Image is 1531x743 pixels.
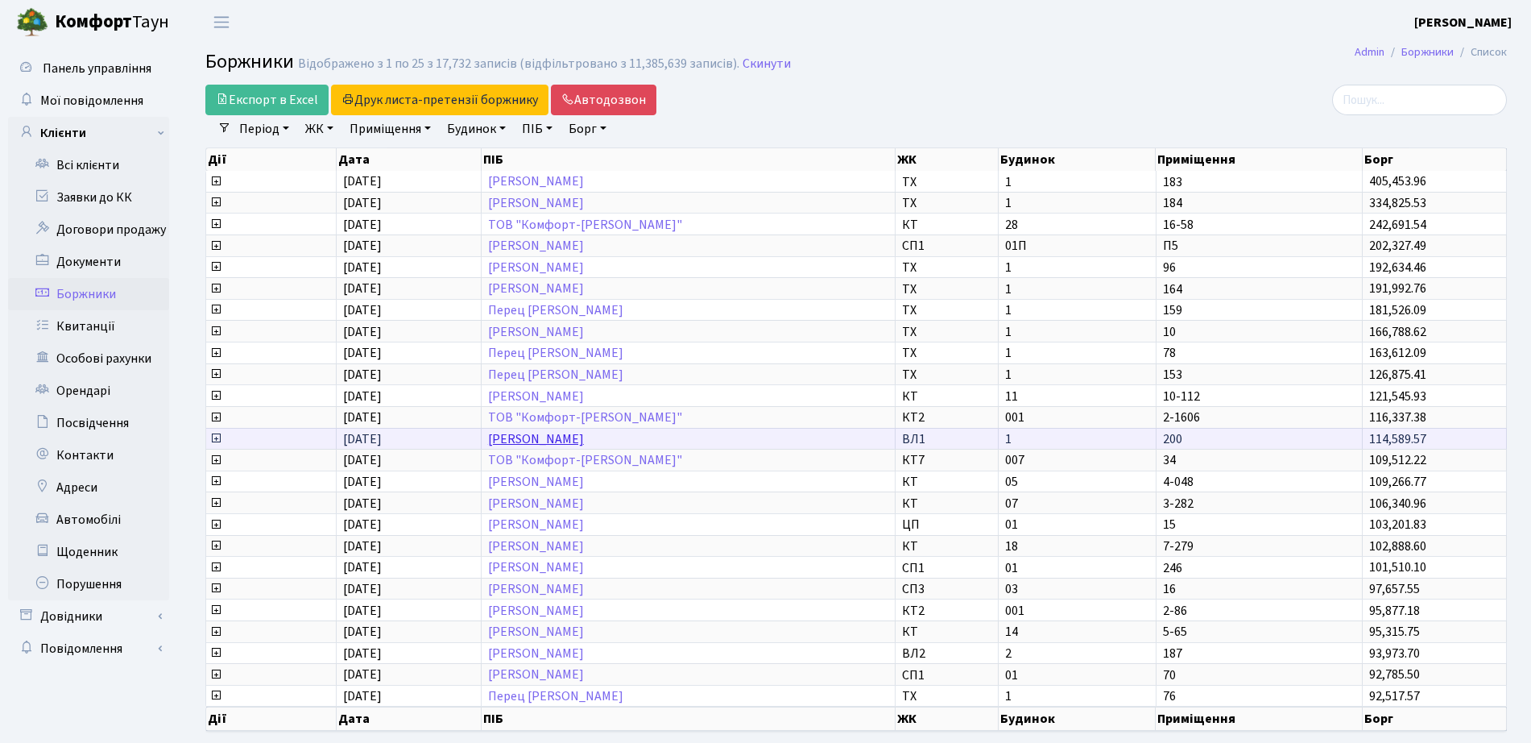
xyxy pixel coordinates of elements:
span: ТХ [902,347,991,359]
span: 163,612.09 [1369,344,1426,362]
span: [DATE] [343,344,382,362]
span: 93,973.70 [1369,645,1420,662]
a: [PERSON_NAME] [488,473,584,491]
span: 192,634.46 [1369,259,1426,276]
span: [DATE] [343,602,382,620]
span: 1 [1005,304,1148,317]
span: 05 [1005,475,1148,488]
span: 3-282 [1163,497,1355,510]
th: Дата [337,148,481,171]
span: 202,327.49 [1369,237,1426,255]
th: Приміщення [1156,707,1362,731]
span: КТ2 [902,411,991,424]
a: Щоденник [8,536,169,568]
span: КТ7 [902,454,991,467]
a: [PERSON_NAME] [488,516,584,533]
span: [DATE] [343,645,382,662]
span: Панель управління [43,60,151,77]
span: 28 [1005,218,1148,231]
span: [DATE] [343,366,382,384]
a: Перец [PERSON_NAME] [488,687,623,705]
span: КТ [902,390,991,403]
a: ТОВ "Комфорт-[PERSON_NAME]" [488,216,682,234]
a: [PERSON_NAME] [488,323,584,341]
a: ТОВ "Комфорт-[PERSON_NAME]" [488,409,682,426]
span: 109,512.22 [1369,451,1426,469]
a: [PERSON_NAME] [488,259,584,276]
a: Особові рахунки [8,342,169,375]
a: Перец [PERSON_NAME] [488,301,623,319]
span: [DATE] [343,623,382,641]
span: СП1 [902,239,991,252]
a: [PERSON_NAME] [488,430,584,448]
span: ТХ [902,304,991,317]
a: ПІБ [515,115,559,143]
span: 159 [1163,304,1355,317]
a: [PERSON_NAME] [488,623,584,641]
span: ТХ [902,368,991,381]
a: Перец [PERSON_NAME] [488,366,623,384]
span: [DATE] [343,451,382,469]
span: 246 [1163,562,1355,575]
a: Будинок [441,115,512,143]
span: 78 [1163,347,1355,359]
span: 001 [1005,411,1148,424]
a: Квитанції [8,310,169,342]
span: 2-86 [1163,604,1355,617]
span: СП3 [902,583,991,596]
span: П5 [1163,239,1355,252]
span: 200 [1163,433,1355,446]
a: Панель управління [8,52,169,85]
span: ВЛ2 [902,647,991,660]
span: 103,201.83 [1369,516,1426,533]
span: 1 [1005,347,1148,359]
span: ТХ [902,326,991,338]
th: Дії [206,148,337,171]
a: [PERSON_NAME] [488,645,584,662]
span: 97,657.55 [1369,580,1420,598]
span: КТ [902,497,991,510]
span: 01П [1005,239,1148,252]
span: 164 [1163,283,1355,296]
a: [PERSON_NAME] [488,559,584,577]
span: [DATE] [343,173,382,191]
a: [PERSON_NAME] [488,666,584,684]
a: Орендарі [8,375,169,407]
span: [DATE] [343,473,382,491]
th: Будинок [999,707,1156,731]
span: 76 [1163,690,1355,703]
span: 1 [1005,433,1148,446]
a: Повідомлення [8,633,169,665]
span: 34 [1163,454,1355,467]
a: Автомобілі [8,504,169,536]
span: 166,788.62 [1369,323,1426,341]
span: [DATE] [343,559,382,577]
span: 1 [1005,368,1148,381]
span: 70 [1163,669,1355,682]
span: [DATE] [343,430,382,448]
span: ТХ [902,283,991,296]
span: СП1 [902,669,991,682]
span: 15 [1163,518,1355,531]
a: [PERSON_NAME] [488,194,584,212]
span: 03 [1005,583,1148,596]
th: ЖК [896,707,999,731]
span: 01 [1005,669,1148,682]
span: 1 [1005,261,1148,274]
span: 187 [1163,647,1355,660]
span: 92,785.50 [1369,666,1420,684]
span: 95,877.18 [1369,602,1420,620]
span: 405,453.96 [1369,173,1426,191]
span: 10-112 [1163,390,1355,403]
span: 1 [1005,326,1148,338]
span: [DATE] [343,194,382,212]
span: [DATE] [343,216,382,234]
a: Автодозвон [551,85,656,115]
th: ПІБ [482,148,896,171]
span: [DATE] [343,666,382,684]
span: 116,337.38 [1369,409,1426,426]
a: Всі клієнти [8,149,169,181]
span: 10 [1163,326,1355,338]
a: Перец [PERSON_NAME] [488,344,623,362]
th: Борг [1363,707,1508,731]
